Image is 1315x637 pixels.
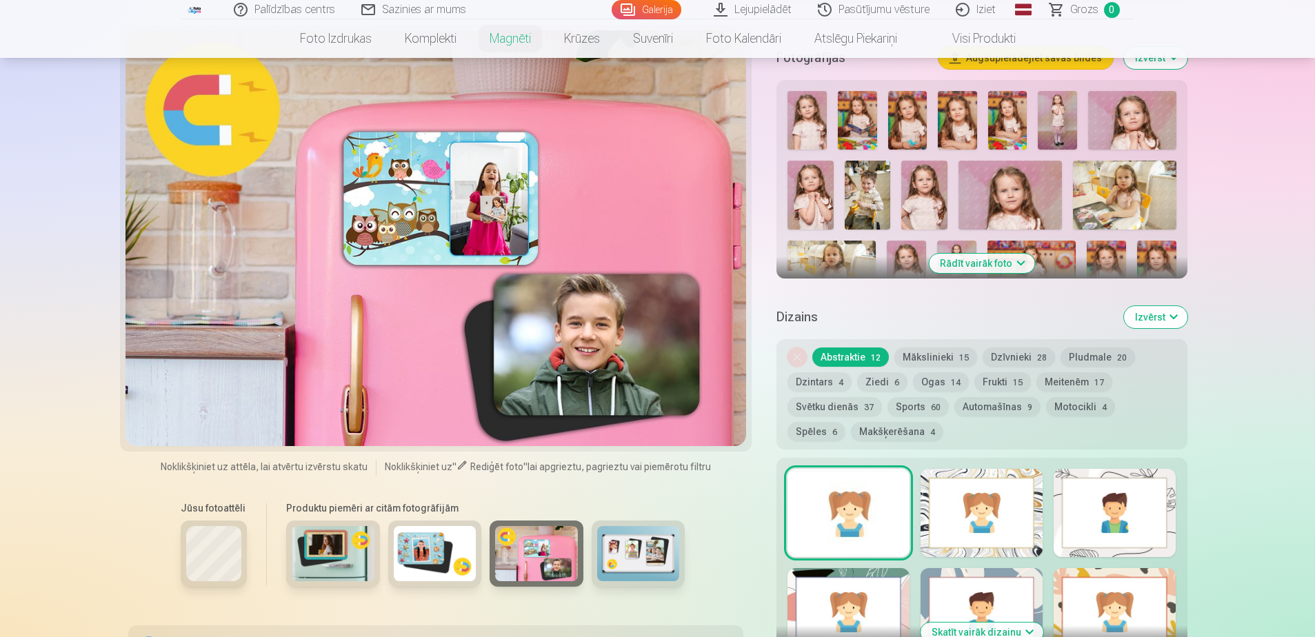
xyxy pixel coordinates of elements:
[385,461,452,472] span: Noklikšķiniet uz
[1124,306,1187,328] button: Izvērst
[857,372,907,392] button: Ziedi6
[1013,378,1023,387] span: 15
[181,501,247,515] h6: Jūsu fotoattēli
[1036,372,1112,392] button: Meitenēm17
[871,353,881,363] span: 12
[523,461,528,472] span: "
[812,347,889,367] button: Abstraktie12
[787,397,882,416] button: Svētku dienās37
[452,461,456,472] span: "
[914,19,1032,58] a: Visi produkti
[281,501,690,515] h6: Produktu piemēri ar citām fotogrāfijām
[1124,47,1187,69] button: Izvērst
[1094,378,1104,387] span: 17
[894,378,899,387] span: 6
[1061,347,1135,367] button: Pludmale20
[1070,1,1098,18] span: Grozs
[839,378,843,387] span: 4
[864,403,874,412] span: 37
[954,397,1041,416] button: Automašīnas9
[787,372,852,392] button: Dzintars4
[959,353,969,363] span: 15
[616,19,690,58] a: Suvenīri
[1046,397,1115,416] button: Motocikli4
[983,347,1055,367] button: Dzīvnieki28
[1027,403,1032,412] span: 9
[851,422,943,441] button: Makšķerēšana4
[473,19,548,58] a: Magnēti
[951,378,961,387] span: 14
[930,427,935,437] span: 4
[938,47,1113,69] button: Augšupielādējiet savas bildes
[188,6,203,14] img: /fa1
[1117,353,1127,363] span: 20
[548,19,616,58] a: Krūzes
[161,460,368,474] span: Noklikšķiniet uz attēla, lai atvērtu izvērstu skatu
[894,347,977,367] button: Mākslinieki15
[528,461,711,472] span: lai apgrieztu, pagrieztu vai piemērotu filtru
[787,422,845,441] button: Spēles6
[776,48,927,68] h5: Fotogrāfijas
[776,307,1112,327] h5: Dizains
[931,403,941,412] span: 60
[1037,353,1047,363] span: 28
[690,19,798,58] a: Foto kalendāri
[929,254,1034,273] button: Rādīt vairāk foto
[470,461,523,472] span: Rediģēt foto
[1104,2,1120,18] span: 0
[974,372,1031,392] button: Frukti15
[283,19,388,58] a: Foto izdrukas
[388,19,473,58] a: Komplekti
[913,372,969,392] button: Ogas14
[832,427,837,437] span: 6
[887,397,949,416] button: Sports60
[798,19,914,58] a: Atslēgu piekariņi
[1102,403,1107,412] span: 4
